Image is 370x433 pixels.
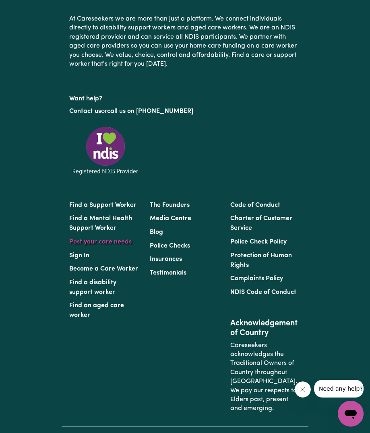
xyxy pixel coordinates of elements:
[69,202,136,208] a: Find a Support Worker
[69,104,301,119] p: or
[230,239,287,245] a: Police Check Policy
[230,202,280,208] a: Code of Conduct
[150,256,182,262] a: Insurances
[150,215,191,222] a: Media Centre
[69,279,116,296] a: Find a disability support worker
[338,401,364,427] iframe: Button to launch messaging window
[69,125,142,176] img: Registered NDIS provider
[69,11,301,72] p: At Careseekers we are more than just a platform. We connect individuals directly to disability su...
[230,338,301,416] p: Careseekers acknowledges the Traditional Owners of Country throughout [GEOGRAPHIC_DATA]. We pay o...
[69,215,132,231] a: Find a Mental Health Support Worker
[69,108,101,114] a: Contact us
[295,381,311,398] iframe: Close message
[230,319,301,338] h2: Acknowledgement of Country
[230,289,296,296] a: NDIS Code of Conduct
[150,270,186,276] a: Testimonials
[69,266,138,272] a: Become a Care Worker
[230,275,283,282] a: Complaints Policy
[230,252,292,269] a: Protection of Human Rights
[150,243,190,249] a: Police Checks
[150,202,190,208] a: The Founders
[69,302,124,319] a: Find an aged care worker
[69,252,89,259] a: Sign In
[69,239,132,245] a: Post your care needs
[69,91,301,103] p: Want help?
[150,229,163,235] a: Blog
[107,108,193,114] a: call us on [PHONE_NUMBER]
[230,215,292,231] a: Charter of Customer Service
[314,380,364,398] iframe: Message from company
